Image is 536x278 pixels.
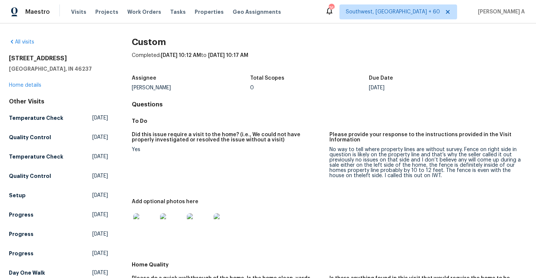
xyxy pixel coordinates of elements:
h5: Quality Control [9,134,51,141]
h5: [GEOGRAPHIC_DATA], IN 46237 [9,65,108,73]
div: [DATE] [369,85,488,90]
span: Tasks [170,9,186,15]
a: Quality Control[DATE] [9,131,108,144]
a: Setup[DATE] [9,189,108,202]
span: Maestro [25,8,50,16]
h5: Setup [9,192,26,199]
h5: Add optional photos here [132,199,198,204]
div: Completed: to [132,52,527,71]
h5: Home Quality [132,261,527,268]
span: Southwest, [GEOGRAPHIC_DATA] + 60 [346,8,440,16]
h5: Due Date [369,76,393,81]
span: [DATE] [92,153,108,160]
h5: Progress [9,230,33,238]
div: No way to tell where property lines are without survey. Fence on right side in question is likely... [329,147,521,178]
span: [DATE] [92,211,108,218]
a: Quality Control[DATE] [9,169,108,183]
span: [DATE] [92,134,108,141]
span: [DATE] [92,192,108,199]
h5: Assignee [132,76,156,81]
span: [DATE] 10:17 AM [208,53,248,58]
h5: Progress [9,211,33,218]
span: [DATE] [92,269,108,277]
h5: Day One Walk [9,269,45,277]
div: Other Visits [9,98,108,105]
div: 0 [250,85,369,90]
span: Properties [195,8,224,16]
span: [DATE] 10:12 AM [161,53,201,58]
span: [DATE] [92,114,108,122]
div: 764 [329,4,334,12]
h5: Please provide your response to the instructions provided in the Visit Information [329,132,521,143]
h2: [STREET_ADDRESS] [9,55,108,62]
h5: Did this issue require a visit to the home? (i.e., We could not have properly investigated or res... [132,132,323,143]
span: [DATE] [92,172,108,180]
a: Progress[DATE] [9,227,108,241]
span: Visits [71,8,86,16]
a: Progress[DATE] [9,208,108,221]
span: [DATE] [92,230,108,238]
h5: Progress [9,250,33,257]
span: Work Orders [127,8,161,16]
h2: Custom [132,38,527,46]
span: Projects [95,8,118,16]
a: Temperature Check[DATE] [9,150,108,163]
h4: Questions [132,101,527,108]
div: Yes [132,147,323,152]
a: Home details [9,83,41,88]
h5: Quality Control [9,172,51,180]
span: Geo Assignments [233,8,281,16]
h5: Total Scopes [250,76,284,81]
span: [PERSON_NAME] A [475,8,525,16]
div: [PERSON_NAME] [132,85,251,90]
span: [DATE] [92,250,108,257]
h5: Temperature Check [9,114,63,122]
a: All visits [9,39,34,45]
h5: To Do [132,117,527,125]
a: Temperature Check[DATE] [9,111,108,125]
h5: Temperature Check [9,153,63,160]
a: Progress[DATE] [9,247,108,260]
